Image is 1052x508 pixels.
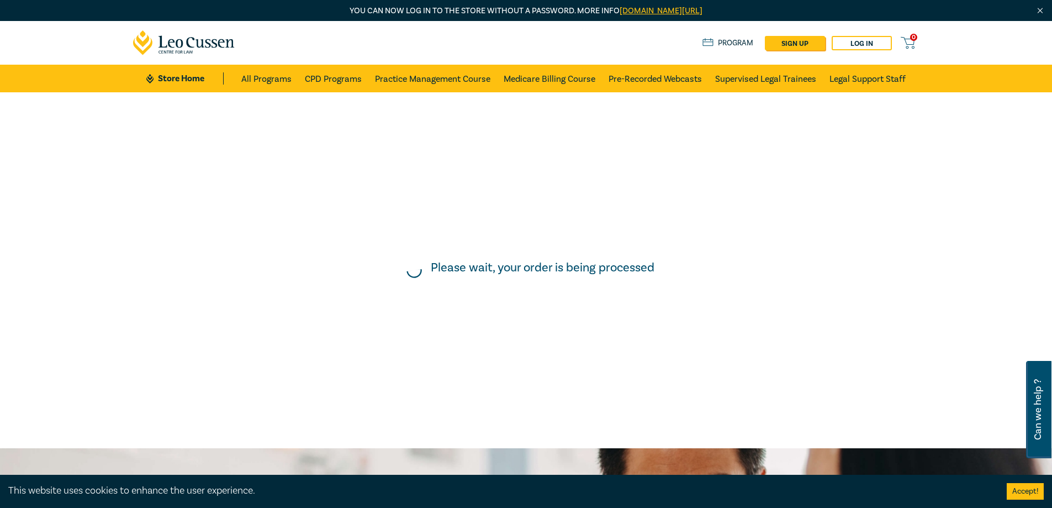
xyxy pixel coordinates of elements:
[8,484,990,498] div: This website uses cookies to enhance the user experience.
[832,36,892,50] a: Log in
[431,260,654,275] h5: Please wait, your order is being processed
[829,65,906,92] a: Legal Support Staff
[375,65,490,92] a: Practice Management Course
[609,65,702,92] a: Pre-Recorded Webcasts
[1007,483,1044,500] button: Accept cookies
[715,65,816,92] a: Supervised Legal Trainees
[133,5,919,17] p: You can now log in to the store without a password. More info
[620,6,702,16] a: [DOMAIN_NAME][URL]
[910,34,917,41] span: 0
[702,37,754,49] a: Program
[765,36,825,50] a: sign up
[1033,368,1043,452] span: Can we help ?
[504,65,595,92] a: Medicare Billing Course
[146,72,223,85] a: Store Home
[305,65,362,92] a: CPD Programs
[241,65,292,92] a: All Programs
[1035,6,1045,15] img: Close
